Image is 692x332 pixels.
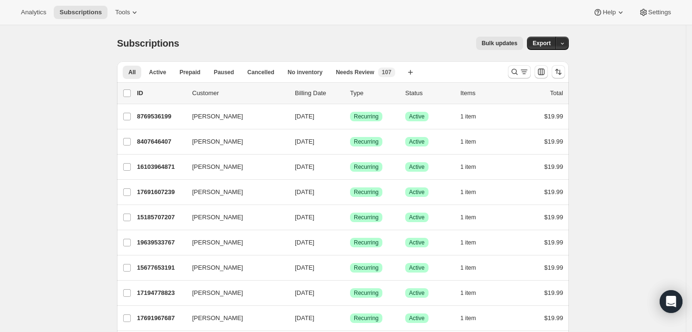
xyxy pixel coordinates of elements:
button: Create new view [403,66,418,79]
span: Active [409,113,425,120]
span: $19.99 [544,113,563,120]
div: 8407646407[PERSON_NAME][DATE]SuccessRecurringSuccessActive1 item$19.99 [137,135,563,148]
span: Subscriptions [59,9,102,16]
button: [PERSON_NAME] [186,210,282,225]
button: Subscriptions [54,6,107,19]
button: Search and filter results [508,65,531,78]
button: Analytics [15,6,52,19]
button: [PERSON_NAME] [186,134,282,149]
button: 1 item [460,312,487,325]
div: Items [460,88,508,98]
span: Export [533,39,551,47]
span: 1 item [460,113,476,120]
span: [DATE] [295,113,314,120]
span: 1 item [460,214,476,221]
span: 1 item [460,163,476,171]
span: Recurring [354,239,379,246]
span: Active [409,239,425,246]
div: IDCustomerBilling DateTypeStatusItemsTotal [137,88,563,98]
span: Active [409,188,425,196]
span: Active [409,163,425,171]
span: [PERSON_NAME] [192,112,243,121]
span: [PERSON_NAME] [192,288,243,298]
span: 1 item [460,138,476,146]
span: [PERSON_NAME] [192,213,243,222]
button: Tools [109,6,145,19]
span: Recurring [354,138,379,146]
span: Recurring [354,264,379,272]
div: 16103964871[PERSON_NAME][DATE]SuccessRecurringSuccessActive1 item$19.99 [137,160,563,174]
span: [DATE] [295,163,314,170]
span: Tools [115,9,130,16]
div: Type [350,88,398,98]
span: [PERSON_NAME] [192,313,243,323]
span: [DATE] [295,188,314,195]
p: Billing Date [295,88,342,98]
button: 1 item [460,160,487,174]
span: Active [409,264,425,272]
button: [PERSON_NAME] [186,285,282,301]
p: 19639533767 [137,238,185,247]
span: Bulk updates [482,39,517,47]
div: 8769536199[PERSON_NAME][DATE]SuccessRecurringSuccessActive1 item$19.99 [137,110,563,123]
button: Bulk updates [476,37,523,50]
p: 15185707207 [137,213,185,222]
button: Sort the results [552,65,565,78]
button: 1 item [460,211,487,224]
button: Customize table column order and visibility [535,65,548,78]
button: 1 item [460,135,487,148]
span: Settings [648,9,671,16]
span: Recurring [354,163,379,171]
span: 107 [382,68,391,76]
span: $19.99 [544,163,563,170]
span: 1 item [460,314,476,322]
span: Recurring [354,289,379,297]
p: 8769536199 [137,112,185,121]
div: 17691607239[PERSON_NAME][DATE]SuccessRecurringSuccessActive1 item$19.99 [137,186,563,199]
span: [PERSON_NAME] [192,238,243,247]
span: Active [409,214,425,221]
div: 15185707207[PERSON_NAME][DATE]SuccessRecurringSuccessActive1 item$19.99 [137,211,563,224]
span: $19.99 [544,214,563,221]
button: [PERSON_NAME] [186,260,282,275]
span: [DATE] [295,214,314,221]
p: 15677653191 [137,263,185,273]
div: 19639533767[PERSON_NAME][DATE]SuccessRecurringSuccessActive1 item$19.99 [137,236,563,249]
p: 8407646407 [137,137,185,146]
p: 16103964871 [137,162,185,172]
span: 1 item [460,239,476,246]
span: Recurring [354,314,379,322]
button: [PERSON_NAME] [186,159,282,175]
span: Recurring [354,214,379,221]
span: No inventory [288,68,322,76]
button: 1 item [460,110,487,123]
span: $19.99 [544,289,563,296]
span: [DATE] [295,314,314,322]
p: Customer [192,88,287,98]
div: 15677653191[PERSON_NAME][DATE]SuccessRecurringSuccessActive1 item$19.99 [137,261,563,274]
span: All [128,68,136,76]
span: $19.99 [544,239,563,246]
p: 17691967687 [137,313,185,323]
button: Settings [633,6,677,19]
span: 1 item [460,264,476,272]
span: Subscriptions [117,38,179,49]
div: 17691967687[PERSON_NAME][DATE]SuccessRecurringSuccessActive1 item$19.99 [137,312,563,325]
button: 1 item [460,236,487,249]
span: $19.99 [544,138,563,145]
span: [DATE] [295,289,314,296]
button: [PERSON_NAME] [186,109,282,124]
span: [DATE] [295,138,314,145]
span: Paused [214,68,234,76]
span: [DATE] [295,264,314,271]
p: ID [137,88,185,98]
button: [PERSON_NAME] [186,185,282,200]
button: [PERSON_NAME] [186,311,282,326]
p: 17194778823 [137,288,185,298]
span: Prepaid [179,68,200,76]
span: 1 item [460,289,476,297]
button: Export [527,37,556,50]
div: Open Intercom Messenger [660,290,682,313]
p: Total [550,88,563,98]
span: $19.99 [544,264,563,271]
